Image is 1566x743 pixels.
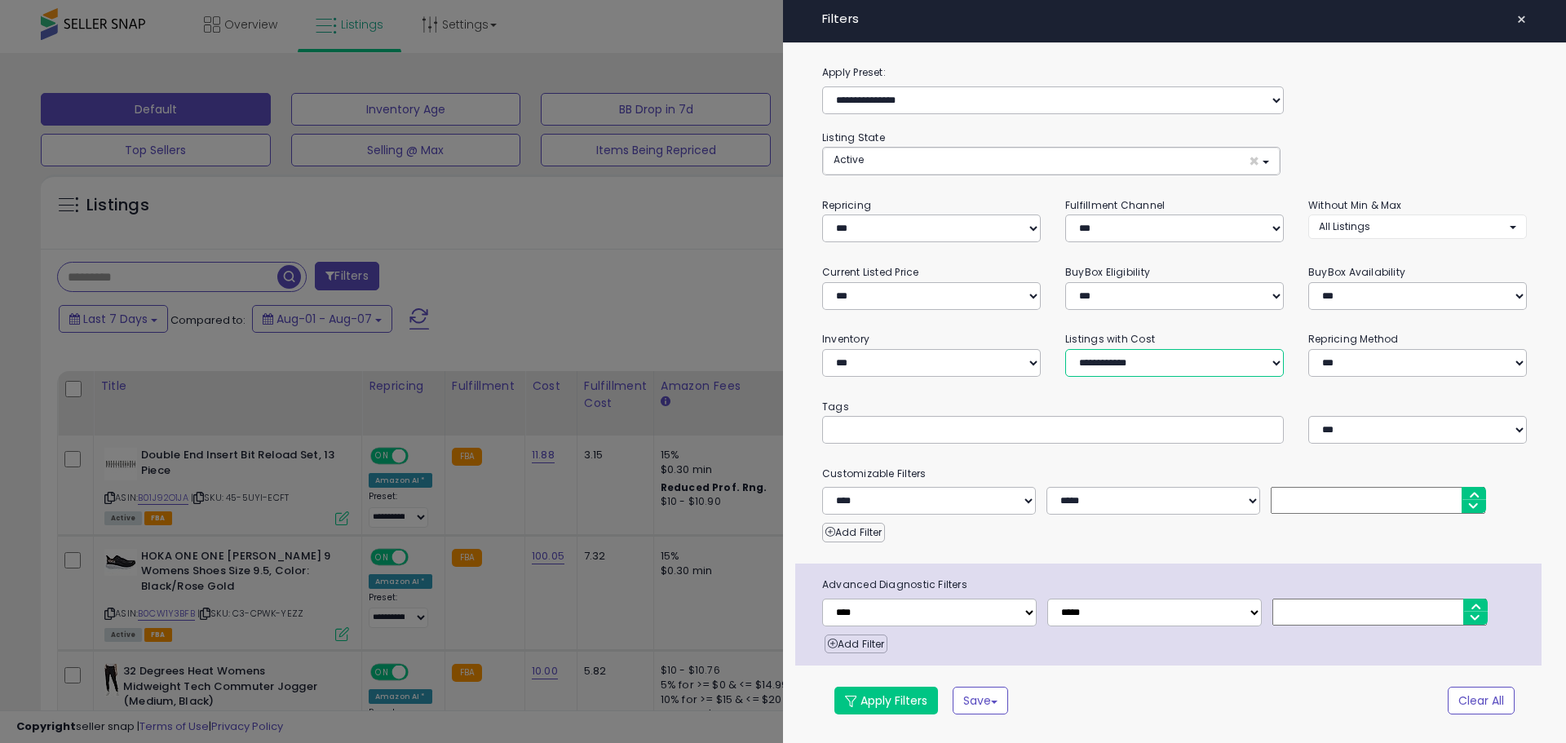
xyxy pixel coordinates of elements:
[1249,153,1259,170] span: ×
[1065,265,1150,279] small: BuyBox Eligibility
[1308,214,1527,238] button: All Listings
[822,332,869,346] small: Inventory
[822,265,918,279] small: Current Listed Price
[810,398,1539,416] small: Tags
[1308,198,1402,212] small: Without Min & Max
[1448,687,1515,714] button: Clear All
[825,635,887,654] button: Add Filter
[1510,8,1533,31] button: ×
[834,153,864,166] span: Active
[810,64,1539,82] label: Apply Preset:
[1319,219,1370,233] span: All Listings
[822,198,871,212] small: Repricing
[822,523,885,542] button: Add Filter
[1308,332,1399,346] small: Repricing Method
[810,576,1542,594] span: Advanced Diagnostic Filters
[823,148,1280,175] button: Active ×
[822,130,885,144] small: Listing State
[953,687,1008,714] button: Save
[822,12,1527,26] h4: Filters
[1065,332,1155,346] small: Listings with Cost
[1516,8,1527,31] span: ×
[834,687,938,714] button: Apply Filters
[810,465,1539,483] small: Customizable Filters
[1065,198,1165,212] small: Fulfillment Channel
[1308,265,1405,279] small: BuyBox Availability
